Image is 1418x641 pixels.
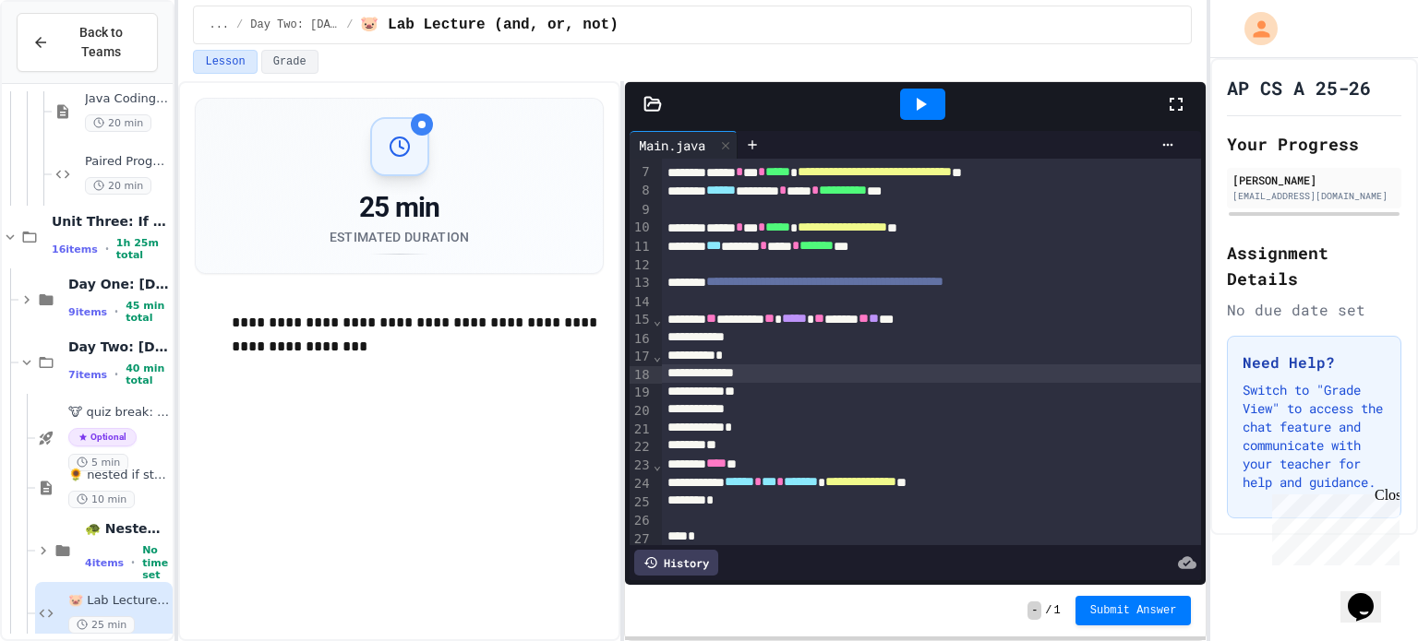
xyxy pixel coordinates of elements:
[1090,603,1177,618] span: Submit Answer
[209,18,229,32] span: ...
[85,91,169,107] span: Java Coding Review - Stations
[1227,240,1401,291] h2: Assignment Details
[1054,603,1061,618] span: 1
[630,182,653,200] div: 8
[1340,567,1400,623] iframe: chat widget
[330,228,470,246] div: Estimated Duration
[630,256,653,275] div: 12
[1243,351,1386,374] h3: Need Help?
[653,457,662,472] span: Fold line
[634,550,718,576] div: History
[630,330,653,349] div: 16
[653,349,662,363] span: Fold line
[68,306,107,318] span: 9 items
[1027,601,1041,620] span: -
[630,274,653,292] div: 13
[68,338,169,355] span: Day Two: [DATE]
[630,438,653,457] div: 22
[630,348,653,366] div: 17
[630,131,738,159] div: Main.java
[114,304,118,319] span: •
[114,367,118,382] span: •
[126,362,169,386] span: 40 min total
[330,191,470,224] div: 25 min
[68,454,128,471] span: 5 min
[250,18,339,32] span: Day Two: September 26
[85,114,151,132] span: 20 min
[68,405,169,421] span: 🐮 quiz break: if -else- if
[131,555,135,570] span: •
[630,493,653,512] div: 25
[68,468,169,483] span: 🌻 nested if statements notes
[68,491,135,508] span: 10 min
[68,616,135,634] span: 25 min
[116,237,170,261] span: 1h 25m total
[7,7,127,117] div: Chat with us now!Close
[1243,381,1386,492] p: Switch to "Grade View" to access the chat feature and communicate with your teacher for help and ...
[346,18,353,32] span: /
[630,457,653,475] div: 23
[68,369,107,381] span: 7 items
[630,530,653,549] div: 27
[85,154,169,170] span: Paired Programming Practice
[653,313,662,327] span: Fold line
[630,475,653,493] div: 24
[142,544,169,581] span: No time set
[1225,7,1282,50] div: My Account
[1265,487,1400,565] iframe: chat widget
[60,23,142,62] span: Back to Teams
[630,512,653,530] div: 26
[85,557,124,569] span: 4 items
[17,13,158,72] button: Back to Teams
[126,300,169,324] span: 45 min total
[236,18,243,32] span: /
[261,50,318,74] button: Grade
[105,242,109,256] span: •
[1232,189,1396,203] div: [EMAIL_ADDRESS][DOMAIN_NAME]
[630,421,653,439] div: 21
[630,219,653,237] div: 10
[1227,299,1401,321] div: No due date set
[630,238,653,256] div: 11
[630,136,715,155] div: Main.java
[630,402,653,421] div: 20
[1232,172,1396,188] div: [PERSON_NAME]
[68,428,137,446] span: Optional
[1227,75,1371,101] h1: AP CS A 25-26
[52,213,169,230] span: Unit Three: If Statements & Control Flow
[1076,596,1192,625] button: Submit Answer
[85,520,169,537] span: 🐢 Nested If Practice
[630,293,653,312] div: 14
[68,593,169,609] span: 🐷 Lab Lecture (and, or, not)
[630,201,653,220] div: 9
[1045,603,1051,618] span: /
[630,163,653,182] div: 7
[360,14,618,36] span: 🐷 Lab Lecture (and, or, not)
[630,311,653,329] div: 15
[1227,131,1401,157] h2: Your Progress
[52,243,98,255] span: 16 items
[68,276,169,292] span: Day One: [DATE]
[630,384,653,402] div: 19
[193,50,257,74] button: Lesson
[630,366,653,385] div: 18
[85,177,151,195] span: 20 min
